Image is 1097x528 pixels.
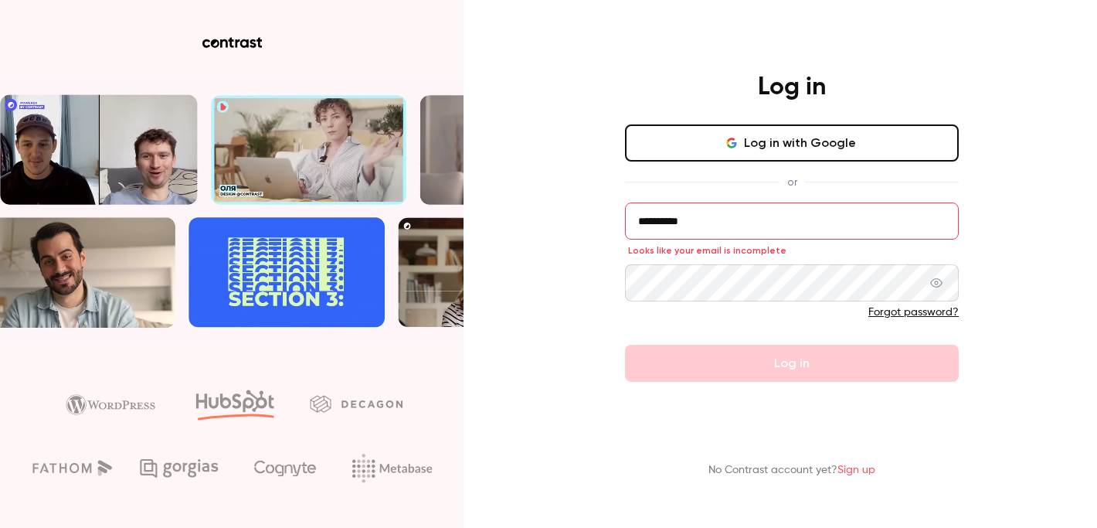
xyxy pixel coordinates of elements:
[779,174,805,190] span: or
[837,465,875,475] a: Sign up
[868,307,959,318] a: Forgot password?
[625,124,959,162] button: Log in with Google
[310,395,402,412] img: decagon
[758,72,826,103] h4: Log in
[628,244,786,257] span: Looks like your email is incomplete
[708,462,875,479] p: No Contrast account yet?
